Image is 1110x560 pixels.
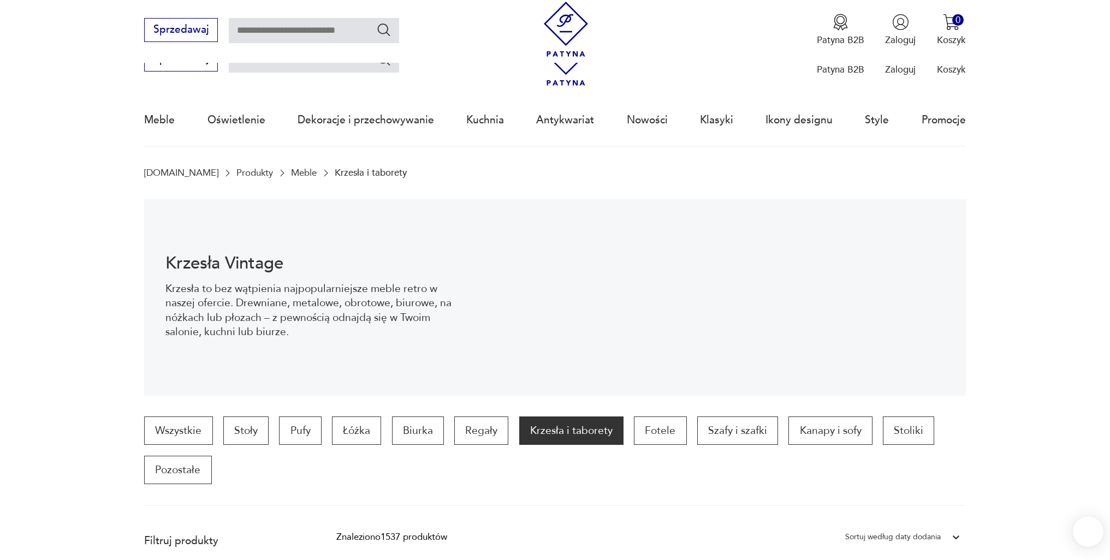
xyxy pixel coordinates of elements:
p: Koszyk [937,34,966,46]
img: Ikonka użytkownika [892,14,909,31]
p: Filtruj produkty [144,534,305,548]
button: Zaloguj [885,14,916,46]
a: Produkty [236,168,273,178]
a: [DOMAIN_NAME] [144,168,218,178]
button: Patyna B2B [817,14,864,46]
a: Stoły [223,416,269,445]
button: Szukaj [376,22,392,38]
a: Kanapy i sofy [788,416,872,445]
button: 0Koszyk [937,14,966,46]
a: Biurka [392,416,444,445]
img: Ikona medalu [832,14,849,31]
a: Krzesła i taborety [519,416,624,445]
a: Nowości [627,95,668,145]
a: Sprzedawaj [144,26,218,35]
a: Antykwariat [536,95,594,145]
a: Łóżka [332,416,381,445]
button: Sprzedawaj [144,18,218,42]
img: Patyna - sklep z meblami i dekoracjami vintage [538,2,593,57]
p: Koszyk [937,63,966,76]
a: Stoliki [883,416,934,445]
a: Dekoracje i przechowywanie [298,95,434,145]
img: bc88ca9a7f9d98aff7d4658ec262dcea.jpg [473,199,966,396]
p: Krzesła to bez wątpienia najpopularniejsze meble retro w naszej ofercie. Drewniane, metalowe, obr... [165,282,452,339]
a: Ikony designu [765,95,833,145]
button: Szukaj [376,51,392,67]
a: Fotele [634,416,686,445]
div: Znaleziono 1537 produktów [336,530,447,544]
a: Sprzedawaj [144,56,218,64]
iframe: Smartsupp widget button [1073,516,1103,547]
p: Zaloguj [885,63,916,76]
img: Ikona koszyka [943,14,960,31]
a: Szafy i szafki [697,416,778,445]
p: Patyna B2B [817,63,864,76]
p: Krzesła i taborety [335,168,407,178]
a: Meble [144,95,175,145]
p: Patyna B2B [817,34,864,46]
a: Promocje [922,95,966,145]
a: Oświetlenie [207,95,265,145]
a: Klasyki [700,95,733,145]
p: Zaloguj [885,34,916,46]
h1: Krzesła Vintage [165,255,452,271]
a: Meble [291,168,317,178]
a: Pufy [279,416,321,445]
a: Kuchnia [466,95,504,145]
div: Sortuj według daty dodania [845,530,941,544]
a: Regały [454,416,508,445]
a: Pozostałe [144,456,211,484]
a: Ikona medaluPatyna B2B [817,14,864,46]
div: 0 [952,14,964,26]
a: Style [865,95,889,145]
a: Wszystkie [144,416,212,445]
